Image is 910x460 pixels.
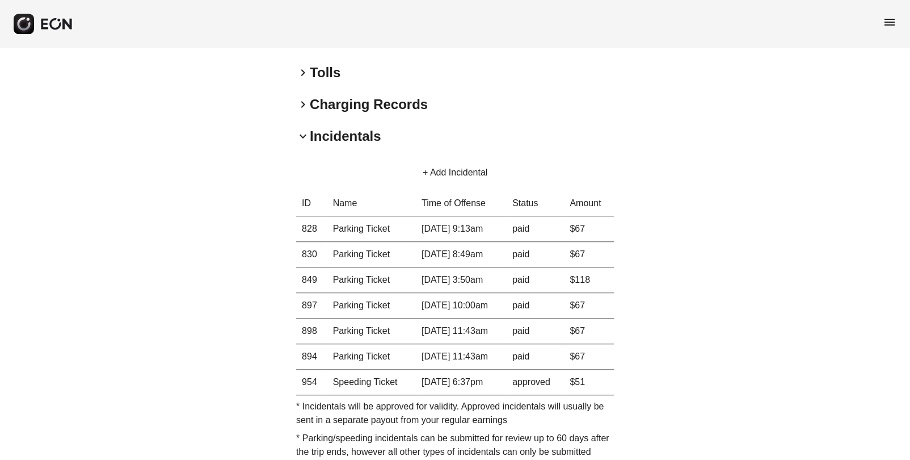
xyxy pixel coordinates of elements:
td: $67 [564,319,614,344]
td: paid [507,216,564,242]
td: [DATE] 11:43am [416,344,507,370]
td: Parking Ticket [327,267,416,293]
td: [DATE] 3:50am [416,267,507,293]
h2: Tolls [310,64,340,82]
td: paid [507,344,564,370]
td: Parking Ticket [327,216,416,242]
th: Name [327,191,416,216]
th: 894 [296,344,327,370]
td: $67 [564,293,614,319]
td: Parking Ticket [327,293,416,319]
td: $118 [564,267,614,293]
td: $67 [564,216,614,242]
th: 954 [296,370,327,395]
th: 828 [296,216,327,242]
th: 849 [296,267,327,293]
h2: Incidentals [310,127,381,145]
span: keyboard_arrow_right [296,98,310,111]
td: paid [507,267,564,293]
td: paid [507,242,564,267]
span: keyboard_arrow_right [296,66,310,80]
th: ID [296,191,327,216]
span: menu [883,15,896,29]
td: [DATE] 6:37pm [416,370,507,395]
span: keyboard_arrow_down [296,129,310,143]
td: paid [507,293,564,319]
td: Parking Ticket [327,319,416,344]
th: Time of Offense [416,191,507,216]
td: Speeding Ticket [327,370,416,395]
th: 830 [296,242,327,267]
th: 897 [296,293,327,319]
td: $67 [564,344,614,370]
button: + Add Incidental [409,159,501,186]
th: 898 [296,319,327,344]
td: [DATE] 8:49am [416,242,507,267]
h2: Charging Records [310,95,428,114]
th: Amount [564,191,614,216]
td: [DATE] 10:00am [416,293,507,319]
td: $67 [564,242,614,267]
td: [DATE] 9:13am [416,216,507,242]
td: paid [507,319,564,344]
td: $51 [564,370,614,395]
th: Status [507,191,564,216]
td: [DATE] 11:43am [416,319,507,344]
td: Parking Ticket [327,242,416,267]
td: Parking Ticket [327,344,416,370]
p: * Incidentals will be approved for validity. Approved incidentals will usually be sent in a separ... [296,400,614,427]
td: approved [507,370,564,395]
